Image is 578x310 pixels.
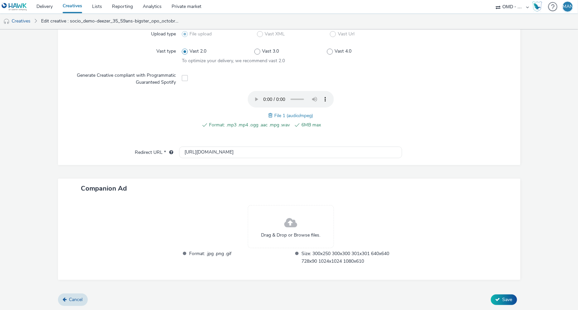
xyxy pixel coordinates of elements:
[182,58,285,64] span: To optimize your delivery, we recommend vast 2.0
[179,147,402,158] input: url...
[274,112,313,119] span: File 1 (audio/mpeg)
[132,147,176,156] label: Redirect URL *
[166,149,173,156] div: URL will be used as a validation URL with some SSPs and it will be the redirection URL of your cr...
[265,31,285,37] span: Vast XML
[189,250,290,265] span: Format: .jpg .png .gif
[69,296,83,303] span: Cancel
[38,13,182,29] a: Edit creative : socio_demo-deezer_35_59ans-bigster_opo_octobre-s_audio1-pcc-nd-na-cpm-30_no_skip
[262,48,279,55] span: Vast 3.0
[562,2,573,12] div: MAN
[301,250,402,265] span: Size: 300x250 300x300 301x301 640x640 728x90 1024x1024 1080x610
[154,45,179,55] label: Vast type
[301,121,382,129] span: 6MB max
[338,31,354,37] span: Vast Url
[209,121,290,129] span: Format: .mp3 .mp4 .ogg .aac .mpg .wav
[190,48,207,55] span: Vast 2.0
[190,31,212,37] span: File upload
[81,184,127,193] span: Companion Ad
[148,28,179,37] label: Upload type
[491,294,517,305] button: Save
[502,296,512,303] span: Save
[2,3,27,11] img: undefined Logo
[335,48,352,55] span: Vast 4.0
[3,18,10,25] img: audio
[532,1,542,12] img: Hawk Academy
[261,232,320,239] span: Drag & Drop or Browse files.
[532,1,545,12] a: Hawk Academy
[58,293,88,306] a: Cancel
[70,69,179,86] label: Generate Creative compliant with Programmatic Guaranteed Spotify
